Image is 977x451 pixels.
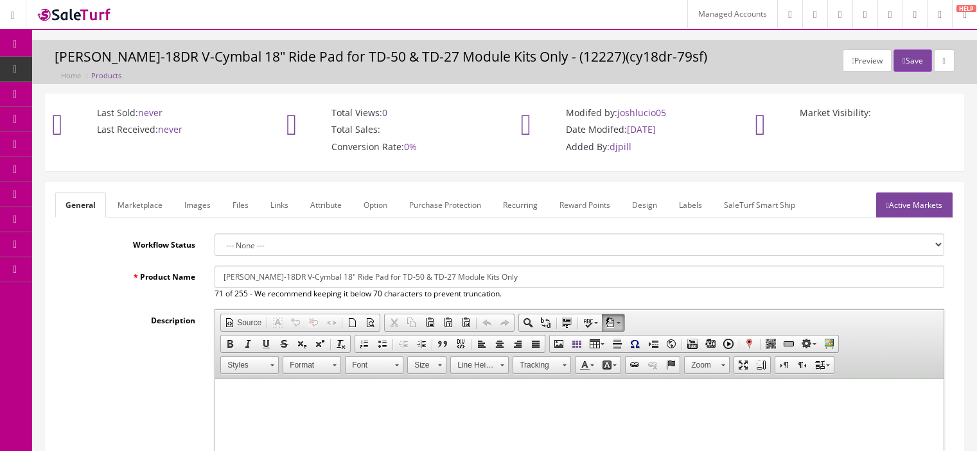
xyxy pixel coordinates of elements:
[300,192,352,217] a: Attribute
[407,356,446,374] a: Size
[215,288,224,299] span: 71
[527,141,717,153] p: Added By:
[403,314,421,331] a: Copy
[876,192,953,217] a: Active Markets
[893,49,931,72] button: Save
[527,124,717,135] p: Date Modifed:
[293,141,482,153] p: Conversion Rate:
[714,192,805,217] a: SaleTurf Smart Ship
[107,192,173,217] a: Marketplace
[496,314,514,331] a: Redo
[275,336,293,352] a: Strikethrough
[622,192,667,217] a: Design
[220,356,279,374] a: Styles
[626,336,644,352] a: Insert symbol
[293,124,482,135] p: Total Sales:
[513,357,558,373] span: Tracking
[527,336,545,352] a: Justify
[394,336,412,352] a: Decrease Indent
[283,356,341,374] a: Format
[260,192,299,217] a: Links
[91,71,121,80] a: Products
[55,234,205,251] label: Workflow Status
[956,5,976,12] span: HELP
[452,336,470,352] a: Create Div Container
[451,357,496,373] span: Line Height
[644,336,662,352] a: Insert Page Break for Printing
[610,140,631,153] span: djpill
[457,314,475,331] a: Paste from Word
[741,336,759,352] a: Google Maps
[304,314,322,331] a: Uncomment Selection
[752,357,770,373] a: Show Blocks
[519,314,537,331] a: Find
[55,266,205,283] label: Product Name
[61,71,81,80] a: Home
[598,357,621,373] a: Background Color
[811,357,834,373] a: Set language
[608,336,626,352] a: Insert Horizontal Line
[576,357,598,373] a: Text Color
[138,106,163,119] span: never
[537,314,555,331] a: Replace
[268,314,286,331] a: Format Selection
[257,336,275,352] a: Underline
[602,314,624,331] a: AutoCorrect
[283,357,328,373] span: Format
[701,336,719,352] a: Embed Media from External Sites
[293,336,311,352] a: Subscript
[408,357,434,373] span: Size
[669,192,712,217] a: Labels
[346,357,391,373] span: Font
[550,336,568,352] a: Image
[762,336,780,352] a: Insert a ZS Google QR-Code picture
[473,336,491,352] a: Align Left
[344,314,362,331] a: New Page
[509,336,527,352] a: Align Right
[399,192,491,217] a: Purchase Protection
[780,336,798,352] a: Simple Button
[362,314,380,331] a: Preview
[478,314,496,331] a: Undo
[322,314,340,331] a: Enable/Disable HTML Tag Autocomplete
[627,123,656,135] span: [DATE]
[558,314,576,331] a: Select All
[235,318,261,328] span: Source
[793,357,811,373] a: Text direction from right to left
[644,357,662,373] a: Unlink
[685,357,717,373] span: Zoom
[439,314,457,331] a: Paste as plain text
[820,336,838,352] a: Insert SlideShow
[493,192,548,217] a: Recurring
[450,356,509,374] a: Line Height
[385,314,403,331] a: Cut
[843,49,892,72] button: Preview
[345,356,403,374] a: Font
[158,123,182,135] span: never
[761,107,951,119] p: Market Visibility:
[421,314,439,331] a: Paste
[662,336,680,352] a: IFrame
[373,336,391,352] a: Insert/Remove Bulleted List
[58,107,248,119] p: Last Sold:
[626,357,644,373] a: Link
[221,336,239,352] a: Bold
[225,288,502,299] span: of 255 - We recommend keeping it below 70 characters to prevent truncation.
[491,336,509,352] a: Center
[662,357,680,373] a: Anchor
[58,124,248,135] p: Last Received:
[55,192,106,217] a: General
[549,192,621,217] a: Reward Points
[55,49,955,64] h3: [PERSON_NAME]-18DR V-Cymbal 18" Ride Pad for TD-50 & TD-27 Module Kits Only - (12227)(cy18dr-79sf)
[286,314,304,331] a: Comment Selection
[221,357,266,373] span: Styles
[382,106,387,119] span: 0
[568,336,586,352] a: Create a Bootstrap grid
[684,356,730,374] a: Zoom
[527,107,717,119] p: Modifed by:
[683,336,701,352] a: Embed YouTube Video
[586,336,608,352] a: Table
[311,336,329,352] a: Superscript
[617,106,666,119] span: joshlucio05
[174,192,221,217] a: Images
